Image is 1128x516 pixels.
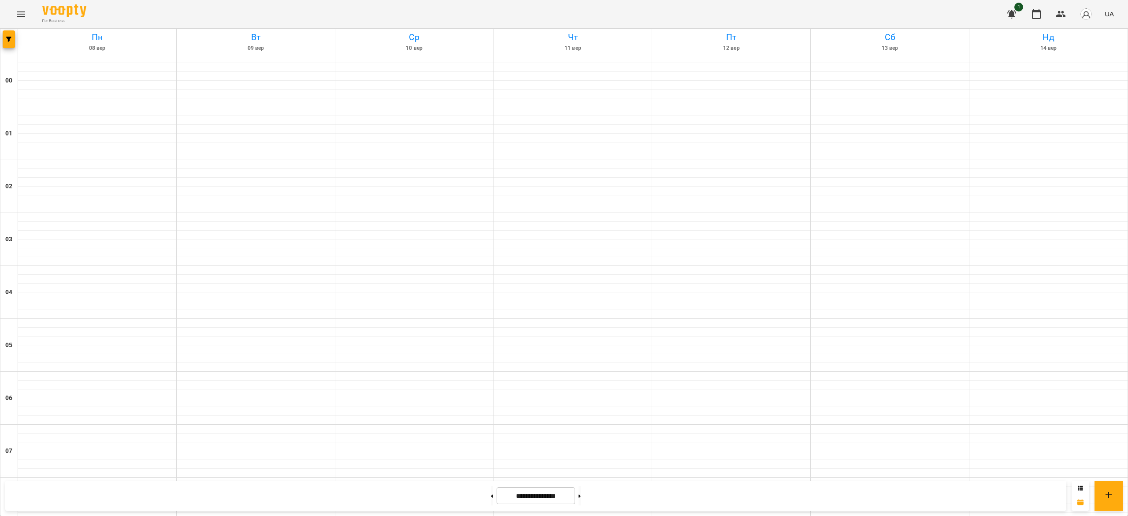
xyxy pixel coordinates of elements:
h6: 14 вер [971,44,1126,52]
h6: 10 вер [337,44,492,52]
h6: 11 вер [495,44,651,52]
h6: 08 вер [19,44,175,52]
span: UA [1105,9,1114,19]
h6: 05 [5,340,12,350]
h6: Чт [495,30,651,44]
h6: 03 [5,235,12,244]
h6: 04 [5,288,12,297]
button: UA [1101,6,1117,22]
span: 1 [1014,3,1023,11]
button: Menu [11,4,32,25]
h6: Нд [971,30,1126,44]
span: For Business [42,18,86,24]
h6: Пн [19,30,175,44]
h6: 12 вер [653,44,809,52]
h6: 01 [5,129,12,138]
h6: 06 [5,393,12,403]
h6: 07 [5,446,12,456]
h6: 00 [5,76,12,86]
img: avatar_s.png [1080,8,1092,20]
h6: Ср [337,30,492,44]
h6: 13 вер [812,44,968,52]
h6: 09 вер [178,44,334,52]
h6: 02 [5,182,12,191]
h6: Пт [653,30,809,44]
h6: Сб [812,30,968,44]
img: Voopty Logo [42,4,86,17]
h6: Вт [178,30,334,44]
